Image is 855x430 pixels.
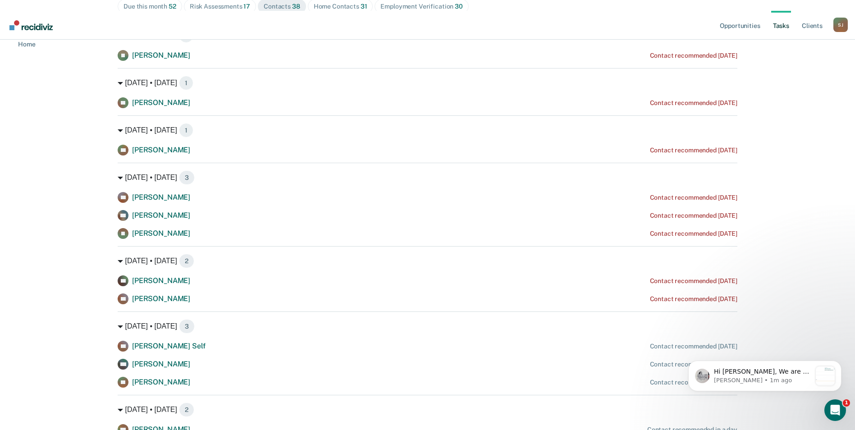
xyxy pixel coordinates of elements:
[843,399,850,407] span: 1
[650,212,737,220] div: Contact recommended [DATE]
[169,3,176,10] span: 52
[123,3,176,10] div: Due this month
[132,294,190,303] span: [PERSON_NAME]
[132,378,190,386] span: [PERSON_NAME]
[650,52,737,59] div: Contact recommended [DATE]
[9,20,53,30] img: Recidiviz
[179,170,195,185] span: 3
[132,98,190,107] span: [PERSON_NAME]
[650,194,737,201] div: Contact recommended [DATE]
[118,170,737,185] div: [DATE] • [DATE] 3
[771,11,791,40] a: Tasks
[650,277,737,285] div: Contact recommended [DATE]
[650,99,737,107] div: Contact recommended [DATE]
[264,3,300,10] div: Contacts
[650,343,737,350] div: Contact recommended [DATE]
[455,3,463,10] span: 30
[179,403,194,417] span: 2
[190,3,250,10] div: Risk Assessments
[833,18,848,32] div: S J
[361,3,367,10] span: 31
[132,360,190,368] span: [PERSON_NAME]
[132,146,190,154] span: [PERSON_NAME]
[650,379,737,386] div: Contact recommended [DATE]
[380,3,462,10] div: Employment Verification
[243,3,250,10] span: 17
[292,3,300,10] span: 38
[118,123,737,137] div: [DATE] • [DATE] 1
[833,18,848,32] button: Profile dropdown button
[118,319,737,334] div: [DATE] • [DATE] 3
[179,123,193,137] span: 1
[718,11,762,40] a: Opportunities
[650,295,737,303] div: Contact recommended [DATE]
[118,76,737,90] div: [DATE] • [DATE] 1
[179,254,194,268] span: 2
[132,211,190,220] span: [PERSON_NAME]
[118,403,737,417] div: [DATE] • [DATE] 2
[11,40,35,48] a: Home
[132,229,190,238] span: [PERSON_NAME]
[132,276,190,285] span: [PERSON_NAME]
[650,230,737,238] div: Contact recommended [DATE]
[132,342,206,350] span: [PERSON_NAME] Self
[179,319,195,334] span: 3
[675,343,855,406] iframe: Intercom notifications message
[179,76,193,90] span: 1
[132,51,190,59] span: [PERSON_NAME]
[650,361,737,368] div: Contact recommended [DATE]
[118,254,737,268] div: [DATE] • [DATE] 2
[824,399,846,421] iframe: Intercom live chat
[650,146,737,154] div: Contact recommended [DATE]
[314,3,367,10] div: Home Contacts
[800,11,824,40] a: Clients
[132,193,190,201] span: [PERSON_NAME]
